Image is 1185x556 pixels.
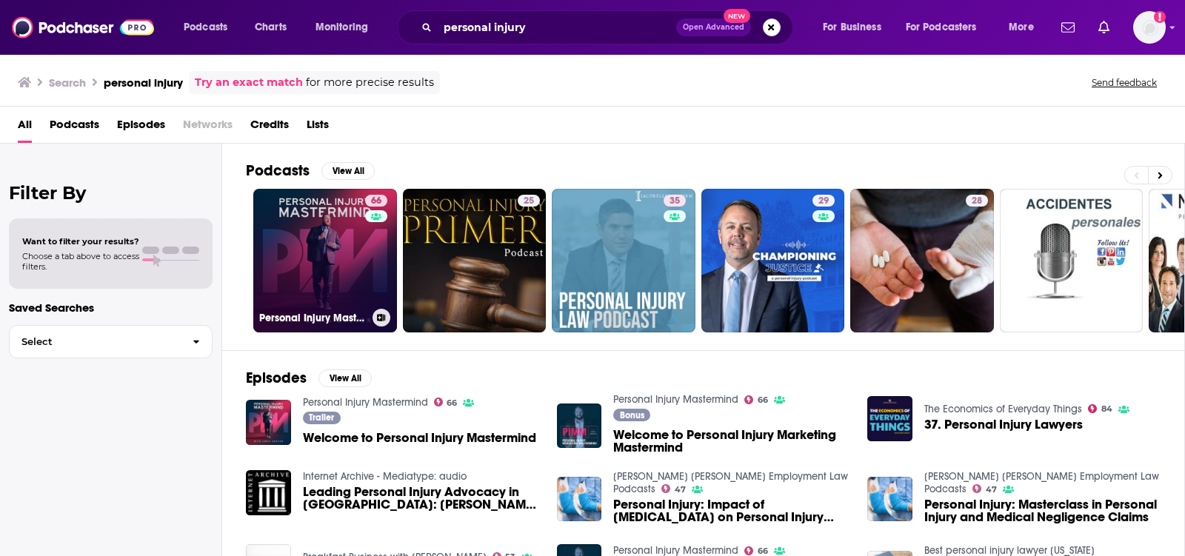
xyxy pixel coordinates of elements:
span: 66 [371,194,381,209]
button: open menu [896,16,998,39]
button: Open AdvancedNew [676,19,751,36]
button: Select [9,325,213,358]
input: Search podcasts, credits, & more... [438,16,676,39]
span: For Podcasters [906,17,977,38]
h3: Personal Injury Mastermind [259,312,367,324]
span: 29 [818,194,829,209]
a: Morton Fraser MacRoberts Employment Law Podcasts [613,470,848,495]
img: 37. Personal Injury Lawyers [867,396,912,441]
a: Welcome to Personal Injury Marketing Mastermind [613,429,849,454]
a: 29 [812,195,835,207]
h3: Search [49,76,86,90]
a: 37. Personal Injury Lawyers [924,418,1083,431]
a: 47 [661,484,686,493]
a: Personal Injury: Masterclass in Personal Injury and Medical Negligence Claims [924,498,1161,523]
a: Podcasts [50,113,99,143]
a: 25 [403,189,547,332]
span: 84 [1101,406,1112,412]
h2: Podcasts [246,161,310,180]
span: Bonus [620,411,644,420]
div: Search podcasts, credits, & more... [411,10,807,44]
span: Podcasts [184,17,227,38]
span: for more precise results [306,74,434,91]
span: New [724,9,750,23]
span: Logged in as TeemsPR [1133,11,1166,44]
img: User Profile [1133,11,1166,44]
a: The Economics of Everyday Things [924,403,1082,415]
a: Internet Archive - Mediatype: audio [303,470,467,483]
span: More [1009,17,1034,38]
button: View All [318,369,372,387]
a: Lists [307,113,329,143]
a: 66 [744,546,768,555]
a: Credits [250,113,289,143]
a: 35 [552,189,695,332]
span: Choose a tab above to access filters. [22,251,139,272]
button: Send feedback [1087,76,1161,89]
a: PodcastsView All [246,161,375,180]
a: 84 [1088,404,1112,413]
p: Saved Searches [9,301,213,315]
span: Charts [255,17,287,38]
a: Welcome to Personal Injury Marketing Mastermind [557,403,602,449]
a: 29 [701,189,845,332]
img: Podchaser - Follow, Share and Rate Podcasts [12,13,154,41]
a: Show notifications dropdown [1092,15,1115,40]
a: 28 [966,195,988,207]
h2: Filter By [9,182,213,204]
a: 66 [434,398,458,406]
span: For Business [823,17,881,38]
span: Trailer [309,413,334,422]
span: 47 [986,486,997,493]
a: Personal Injury Mastermind [303,396,428,409]
span: 35 [670,194,680,209]
a: Leading Personal Injury Advocacy in Las Vegas: Miller Personal Injury Attorneys [303,486,539,511]
a: Episodes [117,113,165,143]
a: EpisodesView All [246,369,372,387]
button: open menu [998,16,1052,39]
a: Morton Fraser MacRoberts Employment Law Podcasts [924,470,1159,495]
a: 28 [850,189,994,332]
a: 47 [972,484,997,493]
a: 66Personal Injury Mastermind [253,189,397,332]
img: Personal Injury: Impact of Covid-19 on Personal Injury Litigation [557,477,602,522]
span: Open Advanced [683,24,744,31]
button: Show profile menu [1133,11,1166,44]
button: open menu [173,16,247,39]
a: Show notifications dropdown [1055,15,1081,40]
a: 25 [518,195,540,207]
span: 28 [972,194,982,209]
span: Monitoring [316,17,368,38]
span: 66 [758,397,768,403]
a: 35 [664,195,686,207]
a: Charts [245,16,296,39]
span: Personal Injury: Impact of [MEDICAL_DATA] on Personal Injury Litigation [613,498,849,523]
span: 47 [675,486,686,493]
span: Select [10,337,181,346]
a: All [18,113,32,143]
h2: Episodes [246,369,307,387]
span: 66 [447,400,457,406]
h3: personal injury [104,76,183,90]
a: Personal Injury: Impact of Covid-19 on Personal Injury Litigation [613,498,849,523]
span: Welcome to Personal Injury Mastermind [303,432,536,444]
img: Personal Injury: Masterclass in Personal Injury and Medical Negligence Claims [867,477,912,522]
img: Leading Personal Injury Advocacy in Las Vegas: Miller Personal Injury Attorneys [246,470,291,515]
svg: Add a profile image [1154,11,1166,23]
span: Networks [183,113,233,143]
button: open menu [305,16,387,39]
img: Welcome to Personal Injury Mastermind [246,400,291,445]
